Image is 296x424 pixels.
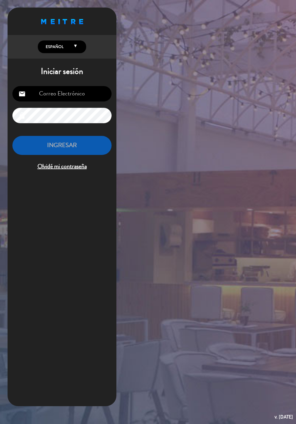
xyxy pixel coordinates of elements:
i: email [18,90,26,98]
span: Olvidé mi contraseña [12,162,112,172]
input: Correo Electrónico [12,86,112,101]
div: v. [DATE] [275,413,293,421]
i: lock [18,112,26,119]
span: Español [44,44,63,50]
img: MEITRE [41,19,83,24]
button: INGRESAR [12,136,112,155]
h1: Iniciar sesión [8,66,116,77]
